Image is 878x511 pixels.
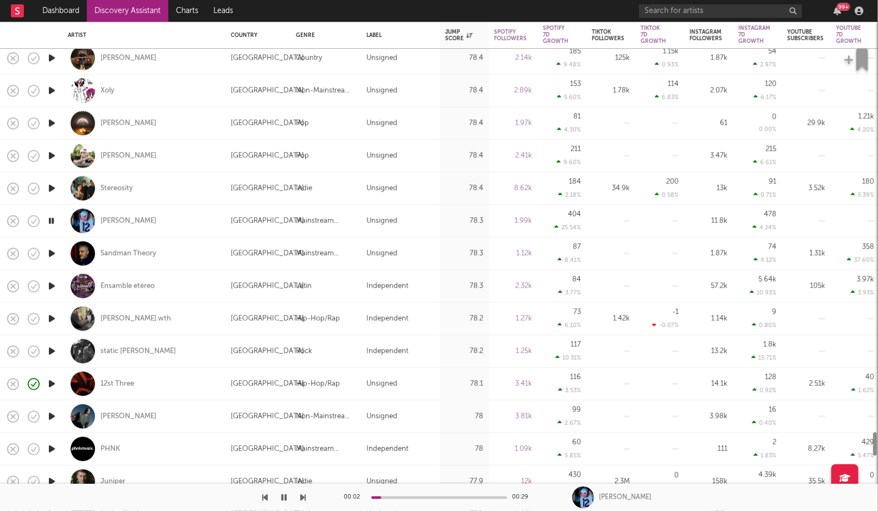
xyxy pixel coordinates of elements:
div: [GEOGRAPHIC_DATA] [231,443,304,456]
div: [PERSON_NAME] [599,493,652,502]
div: 78.4 [445,182,483,195]
div: [GEOGRAPHIC_DATA] [231,247,304,260]
div: 00:02 [344,491,366,504]
div: Sandman Theory [100,249,156,258]
div: Unsigned [367,182,397,195]
div: 2.89k [494,84,532,97]
div: 3.98k [690,410,728,423]
div: 2.32k [494,280,532,293]
div: 3.53 % [558,387,581,394]
div: [PERSON_NAME].wth [100,314,171,324]
div: 0.80 % [752,321,776,329]
div: 6.83 % [655,93,679,100]
div: 34.9k [592,182,630,195]
div: 215 [766,146,776,153]
a: [PERSON_NAME] [100,412,156,421]
div: Label [367,32,429,39]
div: 78 [445,443,483,456]
div: 61 [690,117,728,130]
a: [PERSON_NAME] [100,216,156,226]
div: 153 [570,80,581,87]
div: [PERSON_NAME] [100,118,156,128]
div: 1.8k [763,341,776,348]
div: 3.81k [494,410,532,423]
div: 12k [494,475,532,488]
div: Non-Mainstream Electronic [296,410,356,423]
div: Unsigned [367,247,397,260]
div: 10.31 % [555,354,581,361]
div: 0.40 % [752,419,776,426]
div: 6.17 % [754,93,776,100]
div: 4.30 % [557,126,581,133]
div: Latin [296,280,312,293]
div: 128 [765,374,776,381]
div: 37.60 % [847,256,874,263]
div: 1.14k [690,312,728,325]
div: 0.92 % [753,387,776,394]
div: 15.71 % [751,354,776,361]
div: 5.47 % [851,452,874,459]
div: 4.24 % [753,224,776,231]
div: 2.97 % [753,61,776,68]
a: Xoly [100,86,115,96]
div: 91 [769,178,776,185]
div: [GEOGRAPHIC_DATA] [231,117,304,130]
div: 111 [690,443,728,456]
div: 1.87k [690,52,728,65]
div: Tiktok 7D Growth [641,25,666,45]
div: 0.93 % [655,61,679,68]
div: Country [296,52,322,65]
div: Ensamble etéreo [100,281,155,291]
div: 35.5k [787,475,825,488]
div: [GEOGRAPHIC_DATA] [231,215,304,228]
div: 478 [764,211,776,218]
div: 1.78k [592,84,630,97]
div: Hip-Hop/Rap [296,312,340,325]
div: Indie [296,182,312,195]
div: 1.87k [690,247,728,260]
div: 11.8k [690,215,728,228]
div: 404 [568,211,581,218]
div: 1.27k [494,312,532,325]
div: 3.52k [787,182,825,195]
div: 78.1 [445,377,483,390]
div: 3.93 % [851,289,874,296]
div: 8.27k [787,443,825,456]
div: [PERSON_NAME] [100,151,156,161]
div: 78.3 [445,215,483,228]
div: 78.3 [445,247,483,260]
div: Unsigned [367,475,397,488]
div: 0.71 % [754,191,776,198]
div: 8.41 % [558,256,581,263]
div: 78.4 [445,84,483,97]
a: [PERSON_NAME] [100,53,156,63]
div: Mainstream Electronic [296,247,356,260]
div: Instagram Followers [690,29,722,42]
div: 84 [572,276,581,283]
div: 77.9 [445,475,483,488]
div: 120 [765,80,776,87]
div: 9.48 % [557,61,581,68]
div: 78.2 [445,345,483,358]
div: 9 [772,308,776,316]
div: Unsigned [367,410,397,423]
div: 200 [666,178,679,185]
div: Juniper [100,477,125,487]
div: Unsigned [367,84,397,97]
div: Rock [296,345,312,358]
div: 430 [569,471,581,478]
div: Pop [296,117,309,130]
div: 0 [674,472,679,479]
div: 78.3 [445,280,483,293]
div: Tiktok Followers [592,29,624,42]
div: Independent [367,443,408,456]
div: Unsigned [367,215,397,228]
div: 13k [690,182,728,195]
div: Indie [296,475,312,488]
div: 3.47k [690,149,728,162]
div: 9.60 % [557,159,581,166]
div: 4.39k [759,471,776,478]
div: 3.97k [857,276,874,283]
div: 74 [768,243,776,250]
div: 184 [569,178,581,185]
